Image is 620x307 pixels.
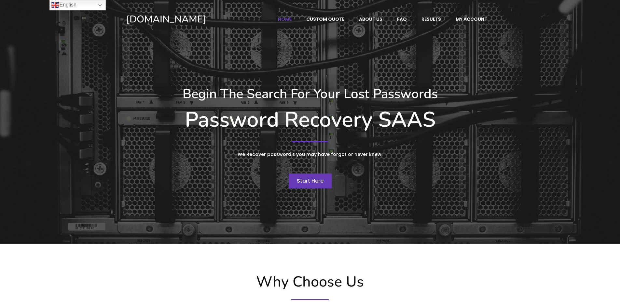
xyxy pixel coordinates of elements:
p: We Recover password's you may have forgot or never knew. [188,150,432,159]
a: About Us [352,13,389,25]
span: Home [278,16,292,22]
span: Results [421,16,441,22]
a: Custom Quote [299,13,351,25]
a: FAQ [390,13,414,25]
img: en [51,1,59,9]
span: Start Here [297,177,324,185]
a: Results [415,13,448,25]
a: [DOMAIN_NAME] [126,13,251,26]
span: FAQ [397,16,407,22]
a: Start Here [289,173,332,188]
span: My account [456,16,487,22]
a: My account [449,13,494,25]
h3: Begin The Search For Your Lost Passwords [126,86,494,102]
a: Home [271,13,298,25]
h2: Why Choose Us [123,273,497,291]
h1: Password Recovery SAAS [126,107,494,133]
span: About Us [359,16,382,22]
span: Custom Quote [306,16,344,22]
